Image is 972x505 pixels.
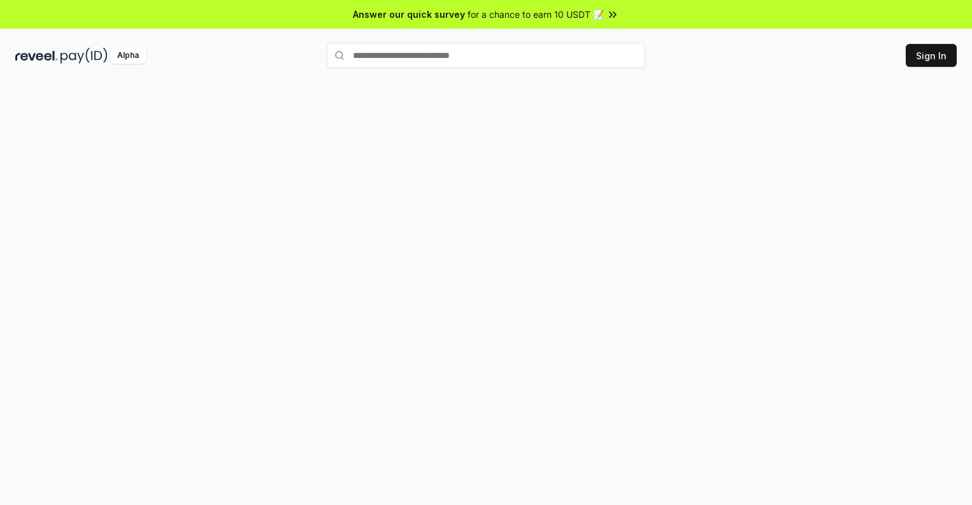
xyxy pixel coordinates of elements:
[61,48,108,64] img: pay_id
[353,8,465,21] span: Answer our quick survey
[110,48,146,64] div: Alpha
[906,44,957,67] button: Sign In
[468,8,604,21] span: for a chance to earn 10 USDT 📝
[15,48,58,64] img: reveel_dark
